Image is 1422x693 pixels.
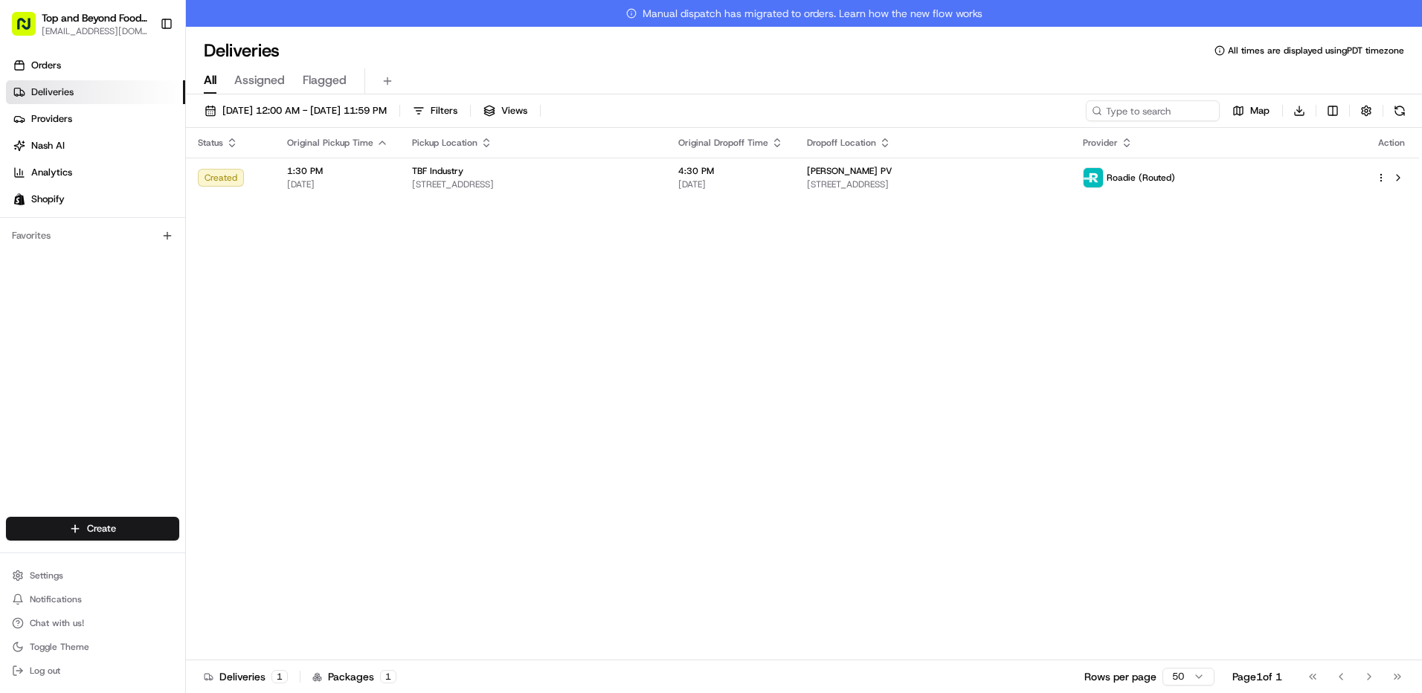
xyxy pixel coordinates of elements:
[204,71,216,89] span: All
[1389,100,1410,121] button: Refresh
[1107,172,1175,184] span: Roadie (Routed)
[1232,669,1282,684] div: Page 1 of 1
[807,178,1059,190] span: [STREET_ADDRESS]
[477,100,534,121] button: Views
[6,636,179,657] button: Toggle Theme
[31,139,65,152] span: Nash AI
[678,165,783,177] span: 4:30 PM
[6,107,185,131] a: Providers
[31,166,72,179] span: Analytics
[412,178,654,190] span: [STREET_ADDRESS]
[412,165,463,177] span: TBF Industry
[6,613,179,634] button: Chat with us!
[31,112,72,126] span: Providers
[1250,104,1270,117] span: Map
[1226,100,1276,121] button: Map
[6,134,185,158] a: Nash AI
[287,137,373,149] span: Original Pickup Time
[1084,669,1156,684] p: Rows per page
[204,669,288,684] div: Deliveries
[13,193,25,205] img: Shopify logo
[30,593,82,605] span: Notifications
[204,39,280,62] h1: Deliveries
[6,517,179,541] button: Create
[807,137,876,149] span: Dropoff Location
[6,660,179,681] button: Log out
[626,6,982,21] span: Manual dispatch has migrated to orders. Learn how the new flow works
[1084,168,1103,187] img: roadie-logo-v2.jpg
[807,165,892,177] span: [PERSON_NAME] PV
[431,104,457,117] span: Filters
[31,59,61,72] span: Orders
[303,71,347,89] span: Flagged
[31,193,65,206] span: Shopify
[42,25,148,37] button: [EMAIL_ADDRESS][DOMAIN_NAME]
[234,71,285,89] span: Assigned
[1376,137,1407,149] div: Action
[6,161,185,184] a: Analytics
[312,669,396,684] div: Packages
[501,104,527,117] span: Views
[678,178,783,190] span: [DATE]
[380,670,396,683] div: 1
[6,224,179,248] div: Favorites
[6,589,179,610] button: Notifications
[6,6,154,42] button: Top and Beyond Foods Inc[EMAIL_ADDRESS][DOMAIN_NAME]
[6,54,185,77] a: Orders
[6,565,179,586] button: Settings
[412,137,477,149] span: Pickup Location
[30,570,63,581] span: Settings
[6,80,185,104] a: Deliveries
[30,641,89,653] span: Toggle Theme
[678,137,768,149] span: Original Dropoff Time
[406,100,464,121] button: Filters
[31,86,74,99] span: Deliveries
[198,100,393,121] button: [DATE] 12:00 AM - [DATE] 11:59 PM
[222,104,387,117] span: [DATE] 12:00 AM - [DATE] 11:59 PM
[6,187,185,211] a: Shopify
[287,165,388,177] span: 1:30 PM
[287,178,388,190] span: [DATE]
[198,137,223,149] span: Status
[42,10,148,25] button: Top and Beyond Foods Inc
[1086,100,1220,121] input: Type to search
[30,665,60,677] span: Log out
[30,617,84,629] span: Chat with us!
[271,670,288,683] div: 1
[87,522,116,535] span: Create
[1083,137,1118,149] span: Provider
[1228,45,1404,57] span: All times are displayed using PDT timezone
